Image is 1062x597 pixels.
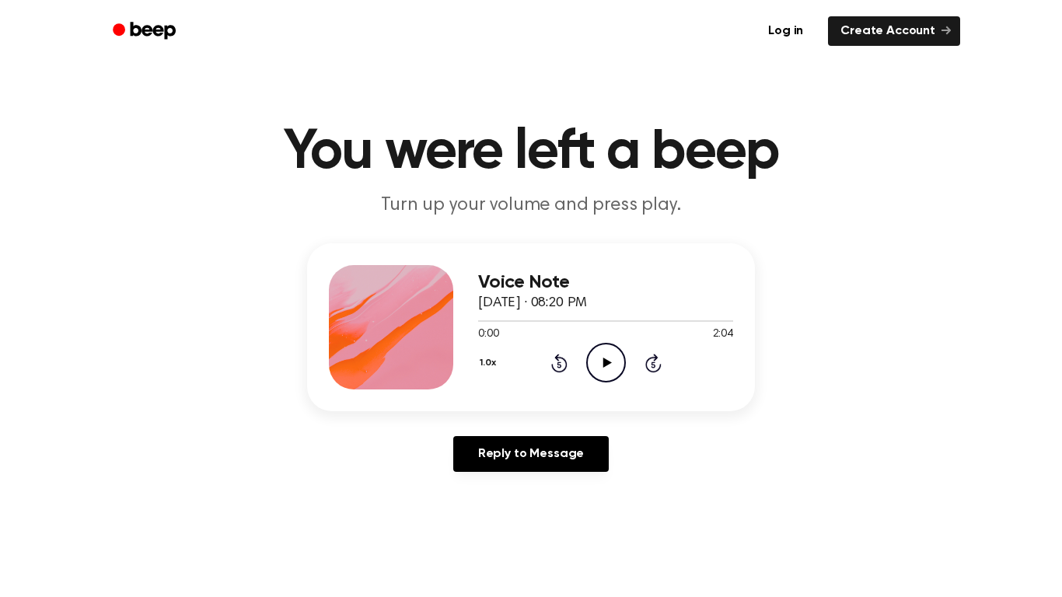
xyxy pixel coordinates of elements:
[478,326,498,343] span: 0:00
[232,193,830,218] p: Turn up your volume and press play.
[713,326,733,343] span: 2:04
[478,350,501,376] button: 1.0x
[453,436,609,472] a: Reply to Message
[102,16,190,47] a: Beep
[478,272,733,293] h3: Voice Note
[828,16,960,46] a: Create Account
[753,13,819,49] a: Log in
[133,124,929,180] h1: You were left a beep
[478,296,587,310] span: [DATE] · 08:20 PM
